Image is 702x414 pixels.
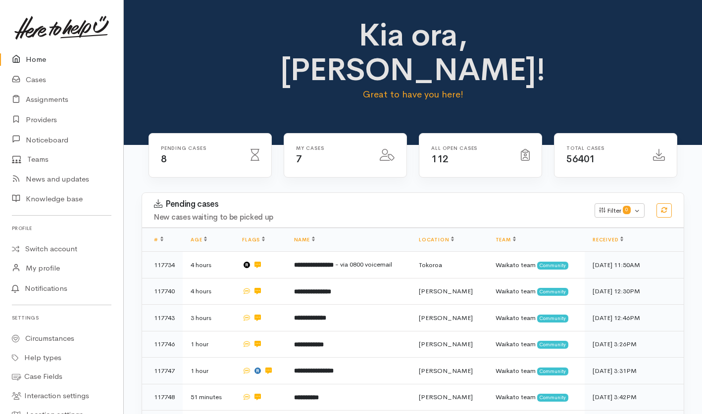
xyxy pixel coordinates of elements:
[142,358,183,384] td: 117747
[161,153,167,165] span: 8
[280,88,546,101] p: Great to have you here!
[419,287,473,295] span: [PERSON_NAME]
[537,368,568,375] span: Community
[496,236,516,243] a: Team
[12,222,111,235] h6: Profile
[488,384,585,411] td: Waikato team
[585,331,684,358] td: [DATE] 3:26PM
[183,384,234,411] td: 51 minutes
[183,252,234,278] td: 4 hours
[488,252,585,278] td: Waikato team
[154,236,163,243] a: #
[566,145,641,151] h6: Total cases
[142,384,183,411] td: 117748
[183,358,234,384] td: 1 hour
[142,278,183,305] td: 117740
[419,236,454,243] a: Location
[161,145,239,151] h6: Pending cases
[419,393,473,401] span: [PERSON_NAME]
[183,305,234,331] td: 3 hours
[488,305,585,331] td: Waikato team
[488,331,585,358] td: Waikato team
[183,278,234,305] td: 4 hours
[623,206,631,214] span: 0
[419,367,473,375] span: [PERSON_NAME]
[12,311,111,324] h6: Settings
[154,213,583,222] h4: New cases waiting to be picked up
[142,331,183,358] td: 117746
[585,384,684,411] td: [DATE] 3:42PM
[537,394,568,402] span: Community
[537,288,568,296] span: Community
[488,278,585,305] td: Waikato team
[335,260,392,269] span: - via 0800 voicemail
[296,145,368,151] h6: My cases
[154,199,583,209] h3: Pending cases
[242,236,265,243] a: Flags
[142,305,183,331] td: 117743
[142,252,183,278] td: 117734
[294,236,315,243] a: Name
[593,236,623,243] a: Received
[537,341,568,349] span: Community
[296,153,302,165] span: 7
[280,18,546,88] h1: Kia ora, [PERSON_NAME]!
[585,278,684,305] td: [DATE] 12:30PM
[595,203,645,218] button: Filter0
[431,145,509,151] h6: All Open cases
[183,331,234,358] td: 1 hour
[488,358,585,384] td: Waikato team
[537,262,568,270] span: Community
[191,236,207,243] a: Age
[566,153,595,165] span: 56401
[419,340,473,348] span: [PERSON_NAME]
[431,153,449,165] span: 112
[585,358,684,384] td: [DATE] 3:31PM
[585,252,684,278] td: [DATE] 11:50AM
[419,314,473,322] span: [PERSON_NAME]
[585,305,684,331] td: [DATE] 12:46PM
[419,261,442,269] span: Tokoroa
[537,315,568,322] span: Community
